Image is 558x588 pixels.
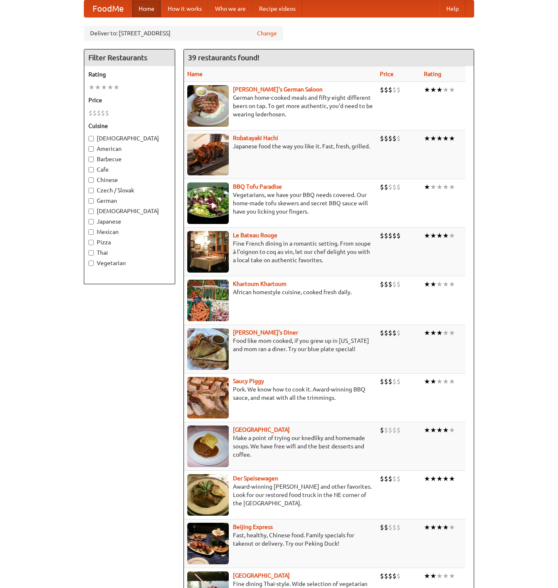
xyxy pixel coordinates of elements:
li: ★ [436,523,443,532]
input: Chinese [88,177,94,183]
p: Fast, healthy, Chinese food. Family specials for takeout or delivery. Try our Peking Duck! [187,531,373,548]
li: $ [392,134,396,143]
li: ★ [424,182,430,192]
li: $ [392,85,396,94]
li: $ [380,571,384,581]
li: $ [388,328,392,337]
h4: Filter Restaurants [84,49,175,66]
li: ★ [443,377,449,386]
li: $ [396,231,401,240]
label: [DEMOGRAPHIC_DATA] [88,134,171,143]
li: $ [388,474,392,483]
li: $ [392,523,396,532]
li: ★ [424,134,430,143]
li: $ [388,280,392,289]
li: ★ [436,426,443,435]
li: ★ [449,85,455,94]
li: $ [392,426,396,435]
li: ★ [430,377,436,386]
li: ★ [424,426,430,435]
label: Japanese [88,217,171,226]
a: [GEOGRAPHIC_DATA] [233,572,290,579]
li: $ [396,426,401,435]
label: Pizza [88,238,171,246]
p: Fine French dining in a romantic setting. From soupe à l'oignon to coq au vin, let our chef delig... [187,239,373,264]
li: $ [388,134,392,143]
li: $ [396,85,401,94]
li: $ [88,108,93,118]
input: [DEMOGRAPHIC_DATA] [88,209,94,214]
img: robatayaki.jpg [187,134,229,175]
a: Help [440,0,465,17]
p: Food like mom cooked, if you grew up in [US_STATE] and mom ran a diner. Try our blue plate special! [187,337,373,353]
img: saucy.jpg [187,377,229,418]
li: $ [380,328,384,337]
img: czechpoint.jpg [187,426,229,467]
li: ★ [436,182,443,192]
p: Award-winning [PERSON_NAME] and other favorites. Look for our restored food truck in the NE corne... [187,482,373,507]
li: ★ [443,474,449,483]
li: $ [380,377,384,386]
b: Le Bateau Rouge [233,232,277,239]
li: ★ [443,85,449,94]
li: $ [388,231,392,240]
a: Saucy Piggy [233,378,264,384]
li: $ [396,280,401,289]
li: $ [384,474,388,483]
li: $ [396,474,401,483]
label: German [88,197,171,205]
li: $ [388,571,392,581]
a: Robatayaki Hachi [233,135,278,141]
a: Rating [424,71,441,77]
a: Beijing Express [233,524,273,530]
li: ★ [443,134,449,143]
li: $ [105,108,109,118]
li: ★ [436,571,443,581]
li: $ [384,571,388,581]
li: ★ [101,83,107,92]
li: $ [380,474,384,483]
img: speisewagen.jpg [187,474,229,516]
li: ★ [449,377,455,386]
h5: Rating [88,70,171,79]
div: Deliver to: [STREET_ADDRESS] [84,26,283,41]
li: ★ [424,85,430,94]
label: Thai [88,248,171,257]
li: ★ [424,523,430,532]
b: BBQ Tofu Paradise [233,183,282,190]
li: $ [392,280,396,289]
input: Thai [88,250,94,256]
li: $ [380,85,384,94]
li: $ [380,182,384,192]
p: German home-cooked meals and fifty-eight different beers on tap. To get more authentic, you'd nee... [187,93,373,118]
input: American [88,146,94,152]
li: ★ [436,280,443,289]
a: Der Speisewagen [233,475,278,482]
h5: Cuisine [88,122,171,130]
li: ★ [443,182,449,192]
img: beijing.jpg [187,523,229,564]
li: $ [392,474,396,483]
li: $ [384,377,388,386]
li: $ [396,134,401,143]
ng-pluralize: 39 restaurants found! [188,54,259,62]
li: ★ [449,523,455,532]
li: ★ [430,328,436,337]
li: ★ [436,231,443,240]
li: $ [380,426,384,435]
p: Pork. We know how to cook it. Award-winning BBQ sauce, and meat with all the trimmings. [187,385,373,402]
input: Cafe [88,167,94,172]
li: $ [384,134,388,143]
li: ★ [430,280,436,289]
li: ★ [95,83,101,92]
li: ★ [449,328,455,337]
li: $ [388,523,392,532]
li: ★ [424,377,430,386]
b: [GEOGRAPHIC_DATA] [233,426,290,433]
li: ★ [430,134,436,143]
li: ★ [430,474,436,483]
li: ★ [430,426,436,435]
li: ★ [436,85,443,94]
